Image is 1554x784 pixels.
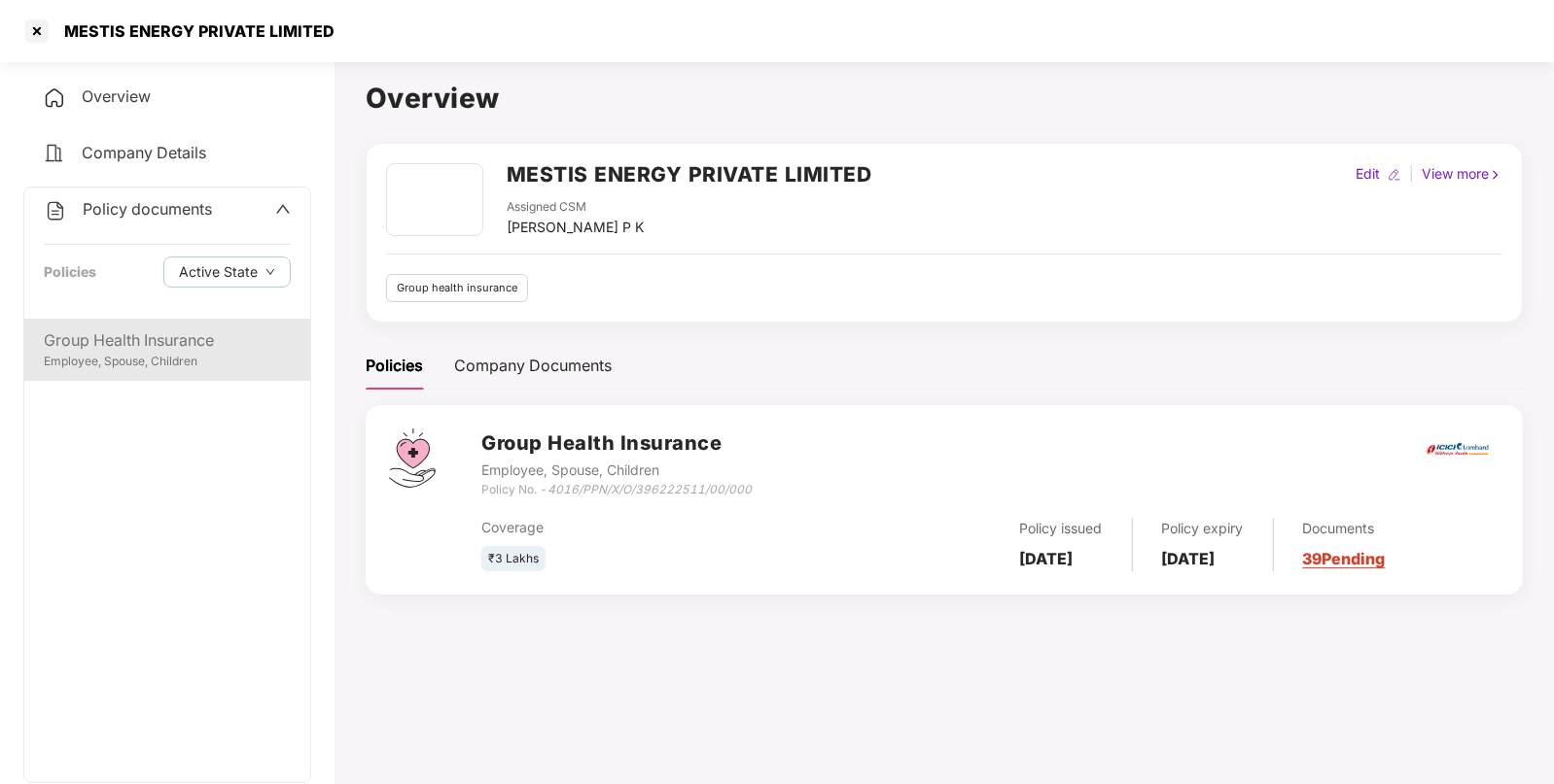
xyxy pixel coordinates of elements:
[507,158,872,190] h2: MESTIS ENERGY PRIVATE LIMITED
[1303,549,1386,568] a: 39 Pending
[179,261,258,283] span: Active State
[275,201,291,217] span: up
[366,354,423,378] div: Policies
[44,261,96,283] div: Policies
[481,481,752,499] div: Policy No. -
[1162,518,1244,539] div: Policy expiry
[163,256,291,288] button: Active Statedown
[1405,163,1418,185] div: |
[1020,549,1074,568] b: [DATE]
[82,143,206,162] span: Company Details
[1162,549,1216,568] b: [DATE]
[1489,168,1502,182] img: rightIcon
[44,328,291,353] div: Group Health Insurance
[43,142,66,165] img: svg+xml;base64,PHN2ZyB4bWxucz0iaHR0cDovL3d3dy53My5vcmcvMjAwMC9zdmciIHdpZHRoPSIyNCIgaGVpZ2h0PSIyNC...
[82,86,151,106] span: Overview
[265,267,275,278] span: down
[454,354,612,378] div: Company Documents
[1388,168,1401,182] img: editIcon
[481,517,821,538] div: Coverage
[507,217,644,238] div: [PERSON_NAME] P K
[1352,163,1384,185] div: Edit
[547,482,752,496] i: 4016/PPN/X/O/396222511/00/000
[481,428,752,459] h3: Group Health Insurance
[1020,518,1103,539] div: Policy issued
[481,460,752,481] div: Employee, Spouse, Children
[481,546,546,572] div: ₹3 Lakhs
[1418,163,1506,185] div: View more
[386,274,528,302] div: Group health insurance
[44,199,67,222] img: svg+xml;base64,PHN2ZyB4bWxucz0iaHR0cDovL3d3dy53My5vcmcvMjAwMC9zdmciIHdpZHRoPSIyNCIgaGVpZ2h0PSIyNC...
[44,353,291,371] div: Employee, Spouse, Children
[53,21,335,41] div: MESTIS ENERGY PRIVATE LIMITED
[83,199,212,219] span: Policy documents
[366,77,1523,119] h1: Overview
[389,428,436,488] img: svg+xml;base64,PHN2ZyB4bWxucz0iaHR0cDovL3d3dy53My5vcmcvMjAwMC9zdmciIHdpZHRoPSI0Ny43MTQiIGhlaWdodD...
[1423,437,1493,461] img: icici.png
[507,198,644,217] div: Assigned CSM
[43,86,66,110] img: svg+xml;base64,PHN2ZyB4bWxucz0iaHR0cDovL3d3dy53My5vcmcvMjAwMC9zdmciIHdpZHRoPSIyNCIgaGVpZ2h0PSIyNC...
[1303,518,1386,539] div: Documents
